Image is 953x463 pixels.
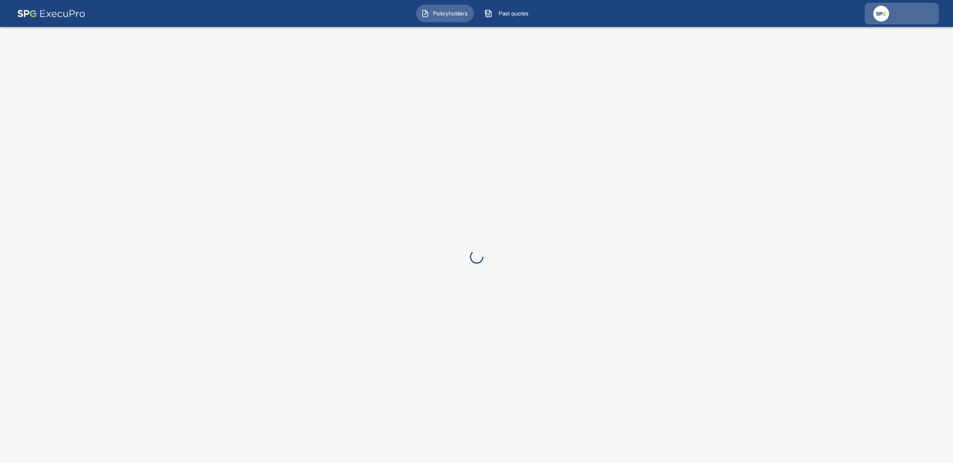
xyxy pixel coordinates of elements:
[484,9,492,17] img: Past quotes Icon
[17,3,85,24] img: AA Logo
[416,5,474,22] button: Policyholders IconPolicyholders
[432,9,469,17] span: Policyholders
[865,3,939,24] a: Agency Icon
[873,6,889,22] img: Agency Icon
[421,9,429,17] img: Policyholders Icon
[495,9,532,17] span: Past quotes
[479,5,537,22] button: Past quotes IconPast quotes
